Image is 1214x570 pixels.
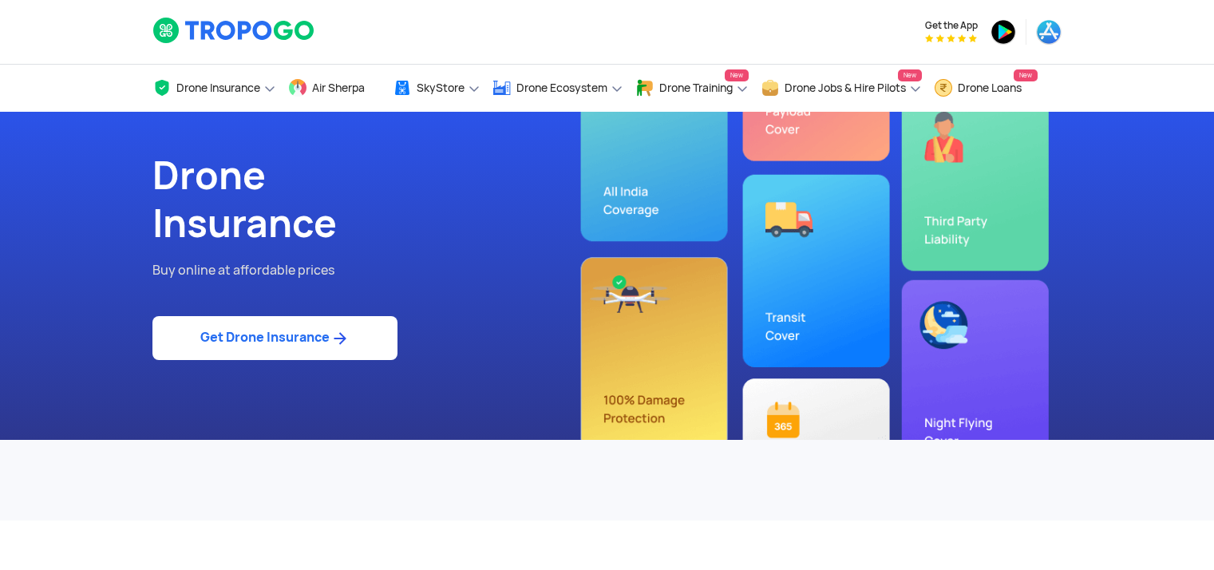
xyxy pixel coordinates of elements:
a: Drone TrainingNew [635,65,749,112]
h1: Drone Insurance [152,152,595,247]
span: Drone Ecosystem [516,81,607,94]
a: Drone Ecosystem [492,65,623,112]
span: SkyStore [417,81,465,94]
img: App Raking [925,34,977,42]
p: Buy online at affordable prices [152,260,595,281]
a: Drone Insurance [152,65,276,112]
img: ic_playstore.png [991,19,1016,45]
span: Drone Loans [958,81,1022,94]
img: ic_appstore.png [1036,19,1062,45]
span: New [898,69,922,81]
span: New [725,69,749,81]
span: Drone Insurance [176,81,260,94]
span: New [1014,69,1038,81]
span: Drone Training [659,81,733,94]
a: Drone Jobs & Hire PilotsNew [761,65,922,112]
span: Drone Jobs & Hire Pilots [785,81,906,94]
a: SkyStore [393,65,480,112]
span: Get the App [925,19,978,32]
img: logoHeader.svg [152,17,316,44]
span: Air Sherpa [312,81,365,94]
a: Drone LoansNew [934,65,1038,112]
img: ic_arrow_forward_blue.svg [330,329,350,348]
a: Get Drone Insurance [152,316,397,360]
a: Air Sherpa [288,65,381,112]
